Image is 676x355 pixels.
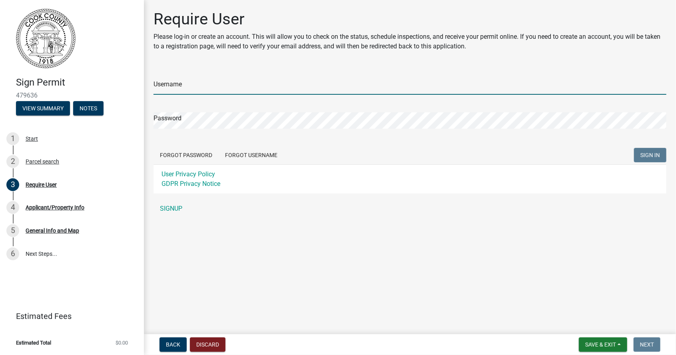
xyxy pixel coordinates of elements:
button: Discard [190,337,225,352]
a: SIGNUP [154,201,666,217]
p: Please log-in or create an account. This will allow you to check on the status, schedule inspecti... [154,32,666,51]
div: 6 [6,247,19,260]
img: Cook County, Georgia [16,8,76,68]
h1: Require User [154,10,666,29]
a: GDPR Privacy Notice [162,180,220,187]
h4: Sign Permit [16,77,138,88]
a: User Privacy Policy [162,170,215,178]
button: Forgot Password [154,148,219,162]
div: 4 [6,201,19,214]
button: Next [634,337,660,352]
span: Next [640,341,654,348]
span: SIGN IN [640,152,660,158]
span: $0.00 [116,340,128,345]
span: Estimated Total [16,340,51,345]
div: Start [26,136,38,142]
button: SIGN IN [634,148,666,162]
a: Estimated Fees [6,308,131,324]
span: Back [166,341,180,348]
div: 3 [6,178,19,191]
div: 2 [6,155,19,168]
div: Require User [26,182,57,187]
button: Save & Exit [579,337,627,352]
div: Applicant/Property Info [26,205,84,210]
button: Forgot Username [219,148,284,162]
div: Parcel search [26,159,59,164]
div: 5 [6,224,19,237]
div: 1 [6,132,19,145]
wm-modal-confirm: Notes [73,106,104,112]
wm-modal-confirm: Summary [16,106,70,112]
div: General Info and Map [26,228,79,233]
button: View Summary [16,101,70,116]
span: Save & Exit [585,341,616,348]
button: Back [160,337,187,352]
button: Notes [73,101,104,116]
span: 479636 [16,92,128,99]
